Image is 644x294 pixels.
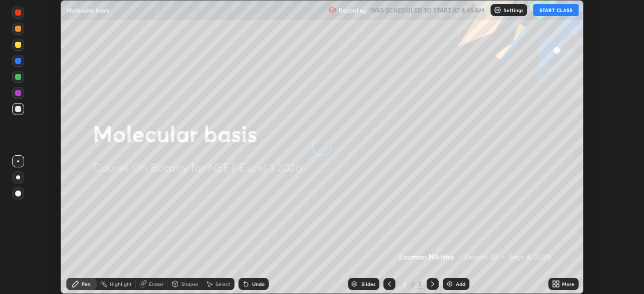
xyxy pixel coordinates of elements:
div: 2 [399,281,410,287]
div: Undo [252,281,265,286]
div: 2 [417,279,423,288]
img: add-slide-button [446,280,454,288]
div: Shapes [181,281,198,286]
div: Slides [361,281,375,286]
div: Eraser [149,281,164,286]
div: Add [456,281,465,286]
div: / [412,281,415,287]
button: START CLASS [533,4,579,16]
h5: WAS SCHEDULED TO START AT 8:45 AM [371,6,485,15]
div: Highlight [110,281,132,286]
img: class-settings-icons [494,6,502,14]
p: Molecular basis [66,6,109,14]
p: Settings [504,8,523,13]
div: Select [215,281,230,286]
p: Recording [339,7,367,14]
div: Pen [82,281,91,286]
div: More [562,281,575,286]
img: recording.375f2c34.svg [329,6,337,14]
